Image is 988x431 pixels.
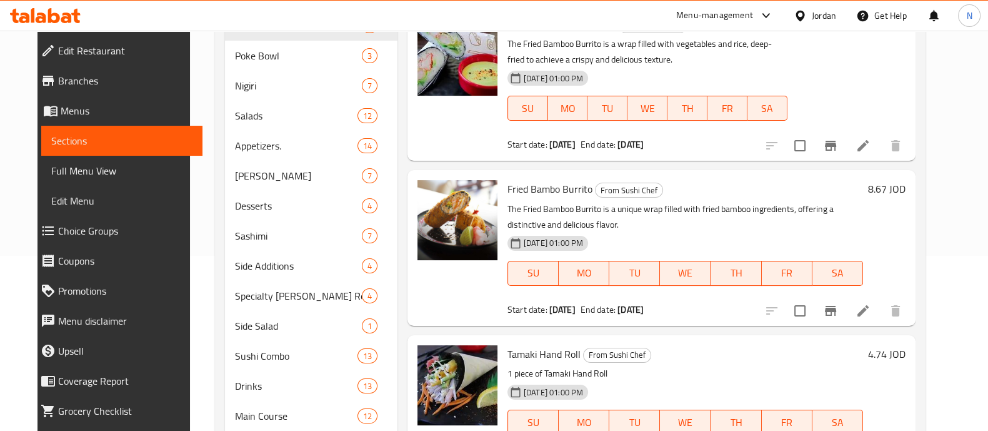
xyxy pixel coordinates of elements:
span: TH [716,264,756,282]
div: items [362,258,377,273]
span: Sections [51,133,192,148]
span: Grocery Checklist [58,403,192,418]
span: Edit Restaurant [58,43,192,58]
span: Branches [58,73,192,88]
span: Edit Menu [51,193,192,208]
button: Branch-specific-item [816,296,846,326]
span: MO [553,99,583,118]
span: TU [592,99,622,118]
p: 1 piece of Tamaki Hand Roll [507,366,863,382]
button: TU [609,261,660,286]
span: FR [767,264,807,282]
button: MO [559,261,609,286]
span: 4 [362,200,377,212]
a: Menu disclaimer [31,306,202,336]
div: [PERSON_NAME]7 [225,161,397,191]
span: TH [672,99,702,118]
button: WE [660,261,711,286]
a: Promotions [31,276,202,306]
span: Side Salad [235,318,362,333]
button: TH [667,96,707,121]
div: Sushi Combo13 [225,341,397,371]
h6: 4.74 JOD [868,345,906,363]
div: Salads12 [225,101,397,131]
div: Appetizers. [235,138,357,153]
div: items [362,78,377,93]
div: items [357,348,377,363]
img: Burrito Sushi Sandwich [417,16,497,96]
span: MO [564,264,604,282]
span: 3 [362,50,377,62]
div: Poke Bowl3 [225,41,397,71]
span: SU [513,99,543,118]
button: delete [881,131,911,161]
span: 4 [362,260,377,272]
div: items [362,288,377,303]
span: 12 [358,410,377,422]
span: Poke Bowl [235,48,362,63]
div: Main Course12 [225,401,397,431]
a: Branches [31,66,202,96]
a: Edit menu item [856,138,871,153]
div: Jordan [812,9,836,23]
span: From Sushi Chef [584,348,651,362]
span: Coupons [58,253,192,268]
span: Drinks [235,378,357,393]
span: [DATE] 01:00 PM [519,387,588,398]
span: 7 [362,170,377,182]
div: items [362,48,377,63]
span: End date: [581,136,616,153]
div: Hoso Maki [235,168,362,183]
span: FR [712,99,742,118]
span: Nigiri [235,78,362,93]
div: items [357,378,377,393]
div: Sushi Combo [235,348,357,363]
a: Upsell [31,336,202,366]
button: delete [881,296,911,326]
span: WE [665,264,706,282]
div: Specialty Maki Rolls [235,288,362,303]
div: items [362,318,377,333]
span: Tamaki Hand Roll [507,345,581,363]
span: Start date: [507,136,547,153]
div: Specialty [PERSON_NAME] Rolls4 [225,281,397,311]
img: Tamaki Hand Roll [417,345,497,425]
span: Upsell [58,343,192,358]
button: TU [587,96,627,121]
div: Drinks13 [225,371,397,401]
a: Coverage Report [31,366,202,396]
span: Main Course [235,408,357,423]
span: Salads [235,108,357,123]
span: From Sushi Chef [596,183,662,198]
span: Menu disclaimer [58,313,192,328]
span: Fried Bambo Burrito [507,180,592,198]
span: 7 [362,230,377,242]
span: N [966,9,972,23]
div: From Sushi Chef [595,183,663,198]
span: Sashimi [235,228,362,243]
span: 14 [358,140,377,152]
span: TU [614,264,655,282]
button: SU [507,261,559,286]
div: items [357,108,377,123]
b: [DATE] [549,136,576,153]
span: Menus [61,103,192,118]
a: Menus [31,96,202,126]
div: Menu-management [676,8,753,23]
span: Select to update [787,133,813,159]
span: SA [752,99,782,118]
b: [DATE] [617,136,644,153]
div: items [357,408,377,423]
div: Side Additions [235,258,362,273]
div: items [362,228,377,243]
a: Coupons [31,246,202,276]
a: Sections [41,126,202,156]
div: Desserts [235,198,362,213]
